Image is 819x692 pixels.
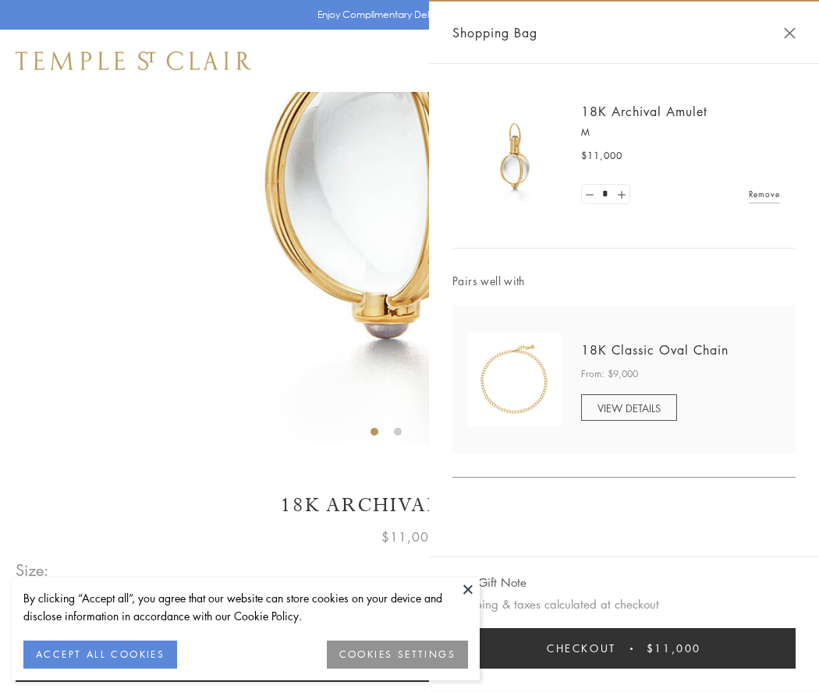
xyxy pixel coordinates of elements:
[452,595,796,614] p: Shipping & taxes calculated at checkout
[452,628,796,669] button: Checkout $11,000
[581,148,622,164] span: $11,000
[16,492,803,519] h1: 18K Archival Amulet
[547,640,616,657] span: Checkout
[16,51,251,70] img: Temple St. Clair
[468,333,562,426] img: N88865-OV18
[581,366,638,382] span: From: $9,000
[784,27,796,39] button: Close Shopping Bag
[452,23,537,43] span: Shopping Bag
[613,185,629,204] a: Set quantity to 2
[749,185,780,203] a: Remove
[317,7,495,23] p: Enjoy Complimentary Delivery & Returns
[23,589,468,625] div: By clicking “Accept all”, you agree that our website can store cookies on your device and disclos...
[581,103,707,120] a: 18K Archival Amulet
[16,557,50,583] span: Size:
[452,573,526,592] button: Add Gift Note
[597,401,661,415] span: VIEW DETAILS
[381,527,438,547] span: $11,000
[581,341,729,358] a: 18K Classic Oval Chain
[23,641,177,669] button: ACCEPT ALL COOKIES
[581,394,677,421] a: VIEW DETAILS
[582,185,597,204] a: Set quantity to 0
[327,641,468,669] button: COOKIES SETTINGS
[452,272,796,290] span: Pairs well with
[647,640,701,657] span: $11,000
[581,125,780,140] p: M
[468,109,562,203] img: 18K Archival Amulet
